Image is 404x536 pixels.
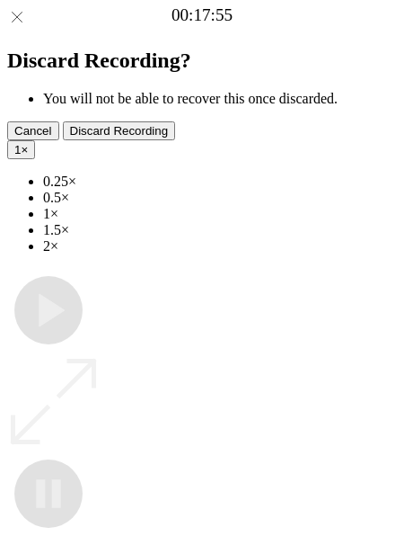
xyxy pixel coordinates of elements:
[7,121,59,140] button: Cancel
[43,206,397,222] li: 1×
[43,238,397,255] li: 2×
[14,143,21,156] span: 1
[7,49,397,73] h2: Discard Recording?
[43,91,397,107] li: You will not be able to recover this once discarded.
[63,121,176,140] button: Discard Recording
[43,174,397,190] li: 0.25×
[43,222,397,238] li: 1.5×
[171,5,233,25] a: 00:17:55
[7,140,35,159] button: 1×
[43,190,397,206] li: 0.5×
